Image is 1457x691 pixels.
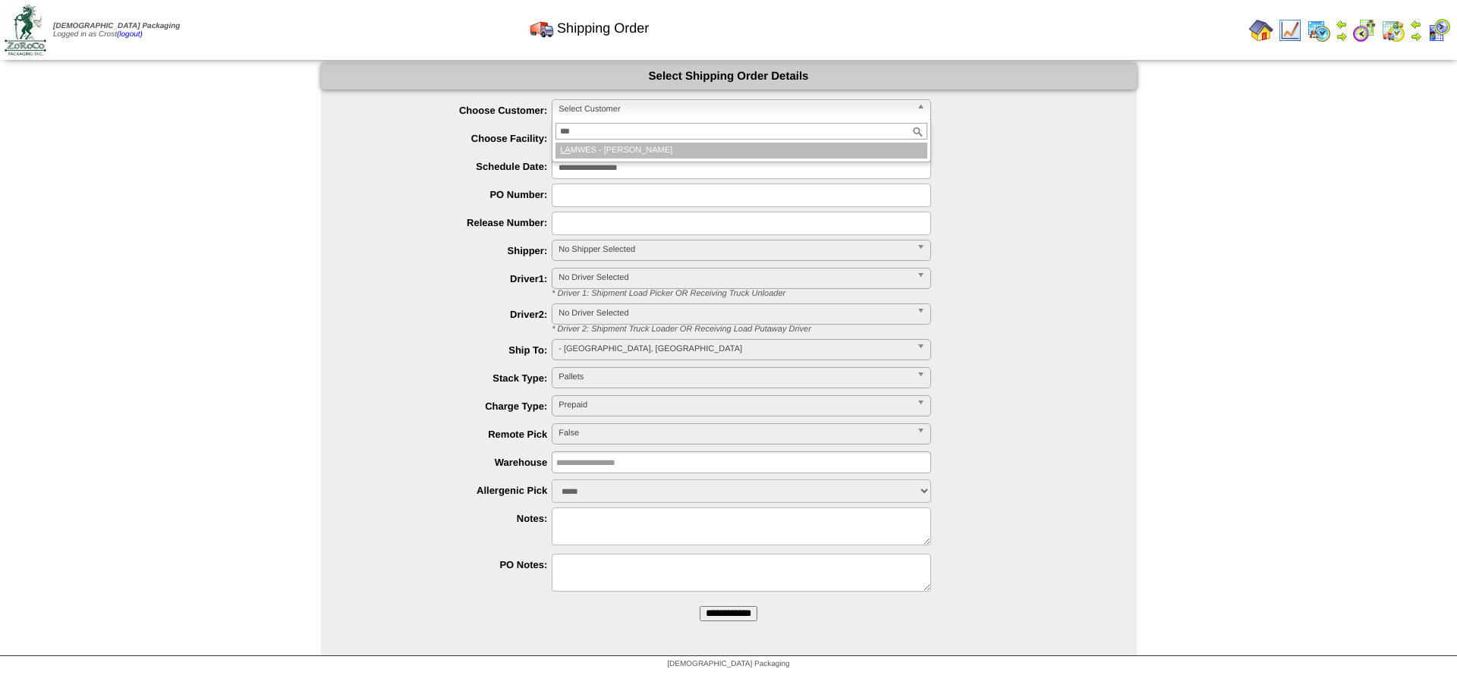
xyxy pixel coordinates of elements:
label: Ship To: [351,344,552,356]
label: Driver1: [351,273,552,284]
label: Remote Pick [351,429,552,440]
img: calendarcustomer.gif [1427,18,1451,42]
label: Charge Type: [351,400,552,412]
em: LA [560,146,570,155]
label: Release Number: [351,217,552,228]
img: calendarprod.gif [1307,18,1331,42]
label: Shipper: [351,245,552,256]
img: home.gif [1249,18,1273,42]
span: No Driver Selected [559,269,911,287]
span: Logged in as Crost [53,22,180,39]
span: False [559,424,911,442]
label: Stack Type: [351,372,552,384]
span: [DEMOGRAPHIC_DATA] Packaging [667,660,789,668]
label: Choose Facility: [351,133,552,144]
div: * Driver 2: Shipment Truck Loader OR Receiving Load Putaway Driver [541,325,1137,334]
label: Choose Customer: [351,105,552,116]
img: calendarinout.gif [1381,18,1405,42]
label: Allergenic Pick [351,485,552,496]
img: truck.gif [530,16,554,40]
img: arrowright.gif [1410,30,1422,42]
img: arrowright.gif [1336,30,1348,42]
img: arrowleft.gif [1336,18,1348,30]
span: - [GEOGRAPHIC_DATA], [GEOGRAPHIC_DATA] [559,340,911,358]
label: PO Notes: [351,559,552,570]
span: Shipping Order [557,20,649,36]
li: MWES - [PERSON_NAME] [555,143,927,159]
img: line_graph.gif [1278,18,1302,42]
label: Notes: [351,513,552,524]
span: No Shipper Selected [559,240,911,259]
span: Select Customer [559,100,911,118]
span: Prepaid [559,396,911,414]
div: Select Shipping Order Details [321,63,1137,90]
div: * Driver 1: Shipment Load Picker OR Receiving Truck Unloader [541,289,1137,298]
label: Schedule Date: [351,161,552,172]
img: calendarblend.gif [1352,18,1377,42]
label: Driver2: [351,309,552,320]
img: arrowleft.gif [1410,18,1422,30]
span: Pallets [559,368,911,386]
img: zoroco-logo-small.webp [5,5,46,55]
label: Warehouse [351,457,552,468]
label: PO Number: [351,189,552,200]
a: (logout) [117,30,143,39]
span: [DEMOGRAPHIC_DATA] Packaging [53,22,180,30]
span: No Driver Selected [559,304,911,322]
